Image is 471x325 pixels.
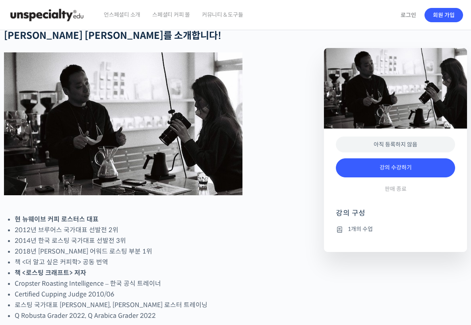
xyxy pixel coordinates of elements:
[15,300,282,310] li: 로스팅 국가대표 [PERSON_NAME], [PERSON_NAME] 로스터 트레이닝
[4,30,282,42] h2: !
[15,269,86,277] strong: 책 <로스팅 크래프트> 저자
[336,158,455,177] a: 강의 수강하기
[15,215,99,223] strong: 현 뉴웨이브 커피 로스터스 대표
[15,289,282,300] li: Certified Cupping Judge 2010/06
[336,137,455,153] div: 아직 등록하지 않음
[336,208,455,224] h4: 강의 구성
[15,310,282,321] li: Q Robusta Grader 2022, Q Arabica Grader 2022
[15,246,282,257] li: 2018년 [PERSON_NAME] 어워드 로스팅 부분 1위
[4,30,218,42] strong: [PERSON_NAME] [PERSON_NAME]를 소개합니다
[336,225,455,234] li: 1개의 수업
[15,235,282,246] li: 2014년 한국 로스팅 국가대표 선발전 3위
[15,278,282,289] li: Cropster Roasting Intelligence – 한국 공식 트레이너
[15,225,282,235] li: 2012년 브루어스 국가대표 선발전 2위
[385,185,407,193] span: 판매 종료
[15,257,282,267] li: 책 <더 알고 싶은 커피학> 공동 번역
